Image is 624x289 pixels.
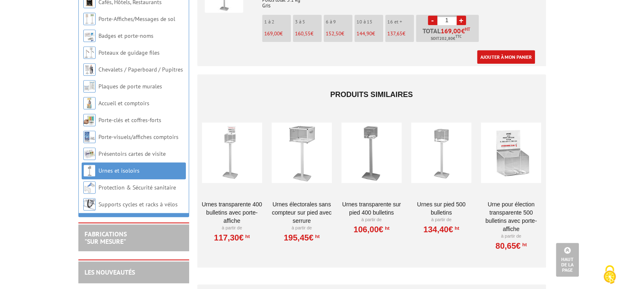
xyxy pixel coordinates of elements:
[264,30,280,37] span: 169,00
[341,217,402,223] p: À partir de
[326,30,341,37] span: 152,50
[264,19,291,25] p: 1 à 2
[313,234,320,239] sup: HT
[477,50,535,64] a: Ajouter à mon panier
[83,198,96,210] img: Supports cycles et racks à vélos
[98,99,149,107] a: Accueil et comptoirs
[284,235,320,240] a: 195,45€HT
[83,13,96,25] img: Porte-Affiches/Messages de sol
[481,200,541,233] a: Urne pour élection transparente 500 bulletins avec porte-affiche
[326,19,352,25] p: 6 à 9
[453,225,459,231] sup: HT
[98,32,153,39] a: Badges et porte-noms
[98,66,183,73] a: Chevalets / Paperboard / Pupitres
[556,243,579,277] a: Haut de la page
[457,16,466,25] a: +
[428,16,437,25] a: -
[595,261,624,289] button: Cookies (fenêtre modale)
[461,28,465,34] span: €
[455,34,462,39] sup: TTC
[244,234,250,239] sup: HT
[423,227,459,232] a: 134,40€HT
[326,31,352,37] p: €
[83,164,96,177] img: Urnes et isoloirs
[83,148,96,160] img: Présentoirs cartes de visite
[431,35,462,42] span: Soit €
[411,217,471,223] p: À partir de
[439,35,453,42] span: 202,80
[98,83,162,90] a: Plaques de porte murales
[481,233,541,240] p: À partir de
[418,28,479,42] p: Total
[521,242,527,247] sup: HT
[85,230,127,245] a: FABRICATIONS"Sur Mesure"
[272,200,332,225] a: Urnes électorales sans compteur sur pied avec serrure
[599,264,620,285] img: Cookies (fenêtre modale)
[330,90,413,99] span: Produits similaires
[98,15,175,23] a: Porte-Affiches/Messages de sol
[85,268,135,276] a: LES NOUVEAUTÉS
[295,31,322,37] p: €
[98,49,160,56] a: Poteaux de guidage files
[387,31,414,37] p: €
[354,227,389,232] a: 106,00€HT
[83,63,96,76] img: Chevalets / Paperboard / Pupitres
[441,28,461,34] span: 169,00
[98,133,178,141] a: Porte-visuels/affiches comptoirs
[83,46,96,59] img: Poteaux de guidage files
[98,184,176,191] a: Protection & Sécurité sanitaire
[202,200,262,225] a: Urnes transparente 400 bulletins avec porte-affiche
[214,235,249,240] a: 117,30€HT
[295,30,311,37] span: 160,55
[83,30,96,42] img: Badges et porte-noms
[387,30,402,37] span: 137,65
[341,200,402,217] a: Urnes transparente sur pied 400 bulletins
[98,116,161,124] a: Porte-clés et coffres-forts
[264,31,291,37] p: €
[83,181,96,194] img: Protection & Sécurité sanitaire
[357,19,383,25] p: 10 à 15
[202,225,262,231] p: À partir de
[98,201,178,208] a: Supports cycles et racks à vélos
[496,243,527,248] a: 80,65€HT
[387,19,414,25] p: 16 et +
[83,80,96,92] img: Plaques de porte murales
[295,19,322,25] p: 3 à 5
[411,200,471,217] a: Urnes sur pied 500 bulletins
[357,30,372,37] span: 144,90
[83,114,96,126] img: Porte-clés et coffres-forts
[98,150,166,157] a: Présentoirs cartes de visite
[272,225,332,231] p: À partir de
[465,26,470,32] sup: HT
[383,225,389,231] sup: HT
[357,31,383,37] p: €
[83,97,96,109] img: Accueil et comptoirs
[83,131,96,143] img: Porte-visuels/affiches comptoirs
[98,167,139,174] a: Urnes et isoloirs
